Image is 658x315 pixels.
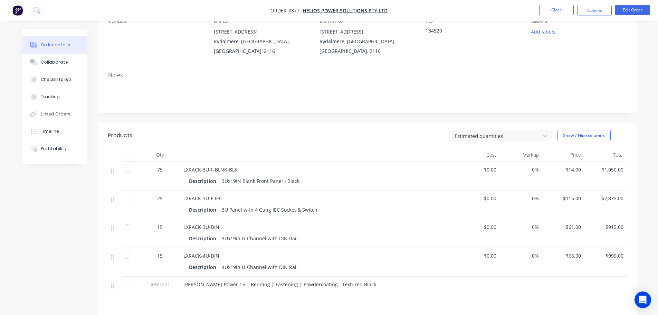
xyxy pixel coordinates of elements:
span: 0% [502,223,539,231]
button: Show / Hide columns [557,130,611,141]
button: Edit Order [615,5,650,15]
button: Collaborate [22,54,87,71]
span: [PERSON_NAME]-Power C5 | Bending | Fastening | Powdercoating - Textured Black [183,281,376,288]
button: Add labels [527,27,559,36]
div: Order details [41,42,70,48]
div: 3U Panel with 4 Gang IEC Socket & Switch [219,205,320,215]
span: Internal [142,281,178,288]
div: Description [189,233,219,243]
span: $115.00 [544,195,581,202]
span: 25 [157,195,163,202]
span: LXRACK-4U-DIN [183,252,219,259]
div: Price [542,148,584,162]
div: Tracking [41,94,60,100]
span: $990.00 [587,252,623,259]
div: [STREET_ADDRESS]Rydalmere, [GEOGRAPHIC_DATA], [GEOGRAPHIC_DATA], 2116 [214,27,308,56]
button: Options [577,5,612,16]
button: Linked Orders [22,105,87,123]
div: PO [426,18,520,24]
div: [STREET_ADDRESS] [214,27,308,37]
div: Checklists 0/0 [41,76,71,83]
div: Collaborate [41,59,68,65]
span: Order #877 - [270,7,303,14]
div: 3Ux19IN Blank Front Panel - Black [219,176,302,186]
span: $0.00 [460,166,497,173]
div: Description [189,262,219,272]
a: Helios Power Solutions Pty Ltd [303,7,388,14]
span: LXRACK-3U-F-BLNK-BLK [183,166,238,173]
div: Cost [457,148,499,162]
div: Total [584,148,626,162]
span: $0.00 [460,223,497,231]
span: $66.00 [544,252,581,259]
div: Description [189,176,219,186]
span: LXRACK-3U-F-IEC [183,195,222,202]
div: Open Intercom Messenger [635,291,651,308]
span: 0% [502,252,539,259]
span: 0% [502,195,539,202]
span: 15 [157,223,163,231]
span: $1,050.00 [587,166,623,173]
span: 0% [502,166,539,173]
div: Profitability [41,146,67,152]
div: [STREET_ADDRESS]Rydalmere, [GEOGRAPHIC_DATA], [GEOGRAPHIC_DATA], 2116 [320,27,414,56]
div: 3Ux19in U-Channel with DIN Rail [219,233,301,243]
div: Contact [108,18,203,24]
div: Rydalmere, [GEOGRAPHIC_DATA], [GEOGRAPHIC_DATA], 2116 [320,37,414,56]
div: 4Ux19in U-Channel with DIN Rail [219,262,301,272]
div: Notes [108,72,626,78]
span: 15 [157,252,163,259]
button: Timeline [22,123,87,140]
button: Checklists 0/0 [22,71,87,88]
span: $0.00 [460,252,497,259]
button: Close [539,5,574,15]
span: $14.00 [544,166,581,173]
span: 75 [157,166,163,173]
button: Order details [22,36,87,54]
div: 134520 [426,27,512,37]
div: Labels [531,18,626,24]
span: $61.00 [544,223,581,231]
img: Factory [12,5,23,16]
span: $2,875.00 [587,195,623,202]
div: [STREET_ADDRESS] [320,27,414,37]
div: Qty [139,148,181,162]
span: $0.00 [460,195,497,202]
div: Timeline [41,128,59,135]
div: Bill to [214,18,308,24]
div: Description [189,205,219,215]
span: LXRACK-3U-DIN [183,224,219,230]
button: Profitability [22,140,87,157]
span: $915.00 [587,223,623,231]
div: Markup [499,148,542,162]
div: Rydalmere, [GEOGRAPHIC_DATA], [GEOGRAPHIC_DATA], 2116 [214,37,308,56]
button: Tracking [22,88,87,105]
div: Products [108,131,132,140]
div: Deliver to [320,18,414,24]
div: Linked Orders [41,111,70,117]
